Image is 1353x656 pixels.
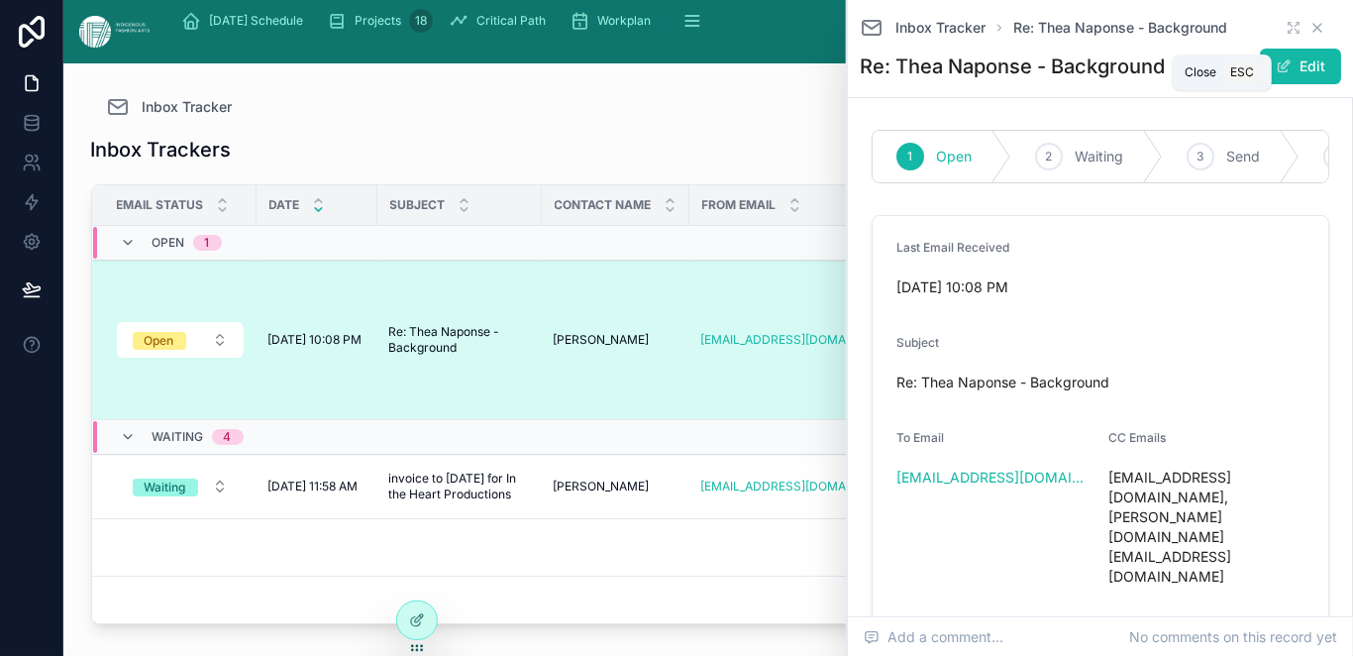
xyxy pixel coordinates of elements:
span: Inbox Tracker [143,97,233,117]
a: Workplan [564,3,665,39]
span: Open [153,235,185,251]
span: Inbox Tracker [895,18,986,38]
a: Re: Thea Naponse - Background [1013,18,1227,38]
a: [EMAIL_ADDRESS][DOMAIN_NAME] [701,332,869,348]
a: [EMAIL_ADDRESS][DOMAIN_NAME] [701,479,869,494]
div: Open [145,332,174,350]
span: 2 [1046,149,1053,164]
span: [PERSON_NAME] [554,479,650,494]
span: 3 [1197,149,1204,164]
span: Critical Path [476,13,546,29]
a: Select Button [116,321,245,359]
a: [PERSON_NAME] [554,332,677,348]
span: No comments on this record yet [1129,627,1337,647]
button: Edit [1260,49,1341,84]
div: Waiting [145,479,186,496]
span: 1 [908,149,913,164]
span: Re: Thea Naponse - Background [896,373,1198,392]
a: invoice to [DATE] for In the Heart Productions [389,471,530,502]
a: Projects18 [321,3,439,39]
span: Waiting [153,429,204,445]
a: [DATE] 11:58 AM [268,479,365,494]
span: Close [1185,64,1216,80]
a: [EMAIL_ADDRESS][DOMAIN_NAME] [896,468,1093,488]
img: App logo [79,16,150,48]
a: [DATE] 10:08 PM [268,332,365,348]
span: To Email [896,430,944,445]
span: Workplan [597,13,651,29]
span: Esc [1226,64,1258,80]
span: From Email [702,197,777,213]
button: Select Button [117,322,244,358]
a: Inbox Tracker [107,95,233,119]
a: Select Button [116,468,245,505]
div: 18 [409,9,433,33]
span: Send [1226,147,1260,166]
span: Date [269,197,300,213]
a: Re: Thea Naponse - Background [389,324,530,356]
div: 4 [224,429,232,445]
span: [PERSON_NAME] [554,332,650,348]
a: [DATE] Schedule [175,3,317,39]
span: [DATE] 10:08 PM [896,277,1093,297]
span: [DATE] 11:58 AM [268,479,359,494]
span: [EMAIL_ADDRESS][DOMAIN_NAME],[PERSON_NAME][DOMAIN_NAME][EMAIL_ADDRESS][DOMAIN_NAME] [1108,468,1304,587]
h1: Re: Thea Naponse - Background [860,53,1165,80]
span: Contact Name [555,197,652,213]
h1: Inbox Trackers [91,136,232,164]
span: Projects [355,13,401,29]
span: Last Email Received [896,240,1009,255]
span: Subject [896,335,939,350]
button: Select Button [117,469,244,504]
a: Critical Path [443,3,560,39]
span: CC Emails [1108,430,1166,445]
span: Email Status [117,197,204,213]
span: Add a comment... [864,627,1003,647]
a: [PERSON_NAME] [554,479,677,494]
div: 1 [205,235,210,251]
span: Subject [390,197,446,213]
span: [DATE] 10:08 PM [268,332,363,348]
span: Waiting [1075,147,1123,166]
a: Inbox Tracker [860,16,986,40]
span: [DATE] Schedule [209,13,303,29]
span: Open [936,147,972,166]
